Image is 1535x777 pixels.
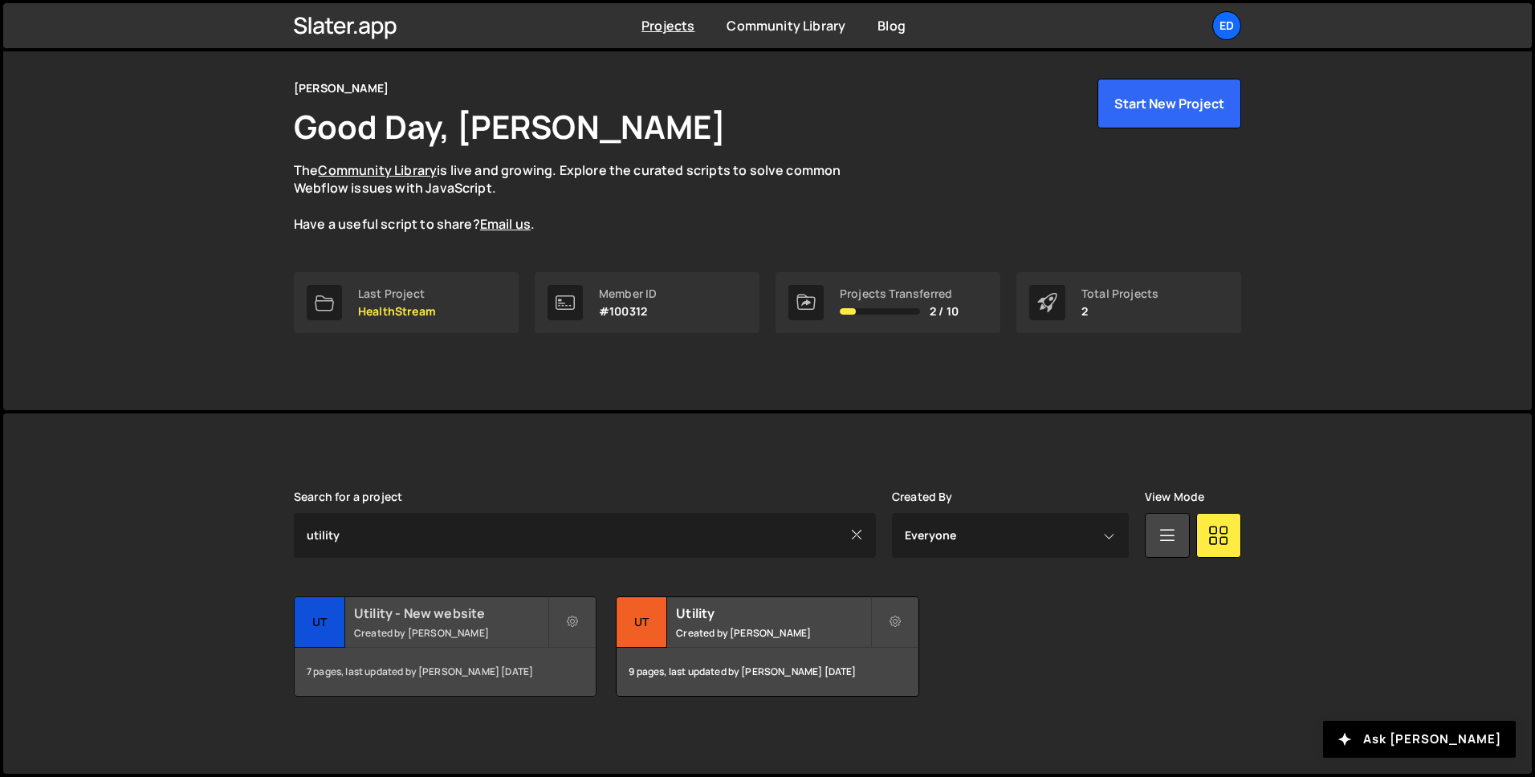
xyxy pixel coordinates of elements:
a: Email us [480,215,531,233]
a: Community Library [318,161,437,179]
h1: Good Day, [PERSON_NAME] [294,104,726,148]
div: Last Project [358,287,436,300]
a: Last Project HealthStream [294,272,519,333]
div: Total Projects [1081,287,1158,300]
h2: Utility - New website [354,604,548,622]
input: Type your project... [294,513,876,558]
a: Projects [641,17,694,35]
a: Ed [1212,11,1241,40]
p: #100312 [599,305,657,318]
label: Created By [892,490,953,503]
small: Created by [PERSON_NAME] [354,626,548,640]
h2: Utility [676,604,869,622]
p: 2 [1081,305,1158,318]
div: 7 pages, last updated by [PERSON_NAME] [DATE] [295,648,596,696]
div: [PERSON_NAME] [294,79,389,98]
a: Ut Utility Created by [PERSON_NAME] 9 pages, last updated by [PERSON_NAME] [DATE] [616,596,918,697]
label: Search for a project [294,490,402,503]
div: Member ID [599,287,657,300]
div: Projects Transferred [840,287,959,300]
button: Start New Project [1097,79,1241,128]
small: Created by [PERSON_NAME] [676,626,869,640]
div: 9 pages, last updated by [PERSON_NAME] [DATE] [617,648,918,696]
p: HealthStream [358,305,436,318]
a: Blog [877,17,906,35]
a: Community Library [727,17,845,35]
button: Ask [PERSON_NAME] [1323,721,1516,758]
div: Ut [295,597,345,648]
label: View Mode [1145,490,1204,503]
a: Ut Utility - New website Created by [PERSON_NAME] 7 pages, last updated by [PERSON_NAME] [DATE] [294,596,596,697]
span: 2 / 10 [930,305,959,318]
p: The is live and growing. Explore the curated scripts to solve common Webflow issues with JavaScri... [294,161,872,234]
div: Ut [617,597,667,648]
